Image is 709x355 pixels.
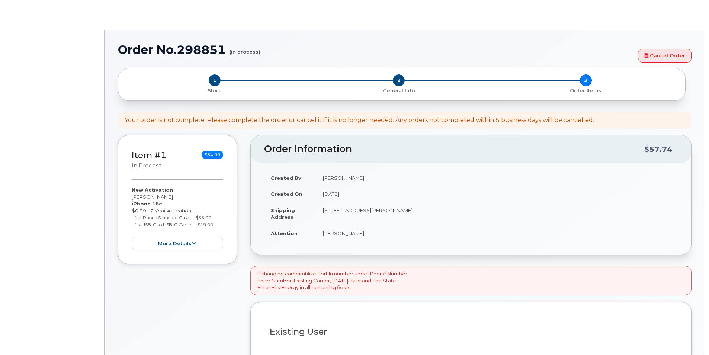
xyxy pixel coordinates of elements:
a: 2 General Info [305,86,493,94]
td: [PERSON_NAME] [316,170,678,186]
div: [PERSON_NAME] $0.99 - 2 Year Activation [132,186,223,250]
small: 1 x iPhone Standard Case — $35.00 [134,215,211,220]
a: Cancel Order [638,49,692,63]
h2: Order Information [264,144,644,154]
strong: Created On [271,191,302,197]
small: in process [132,162,161,169]
div: Your order is not complete. Please complete the order or cancel it if it is no longer needed. Any... [125,116,594,125]
td: [STREET_ADDRESS][PERSON_NAME] [316,202,678,225]
button: more details [132,237,223,250]
strong: iPhone 16e [132,201,162,207]
a: 1 Store [124,86,305,94]
a: Item #1 [132,150,167,160]
p: Store [127,87,302,94]
strong: Attention [271,230,298,236]
p: General Info [308,87,490,94]
td: [PERSON_NAME] [316,225,678,242]
td: [DATE] [316,186,678,202]
small: (in process) [230,43,260,55]
span: $54.99 [202,151,223,159]
strong: Created By [271,175,301,181]
div: $57.74 [644,142,672,156]
h3: Existing User [270,327,672,336]
h1: Order No.298851 [118,43,634,56]
span: 1 [209,74,221,86]
span: 2 [393,74,405,86]
p: If changing carrier utilize Port In number under Phone Number. Enter Number, Existing Carrier, [D... [257,270,408,291]
small: 1 x USB-C to USB-C Cable — $19.00 [134,222,213,227]
strong: New Activation [132,187,173,193]
strong: Shipping Address [271,207,295,220]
